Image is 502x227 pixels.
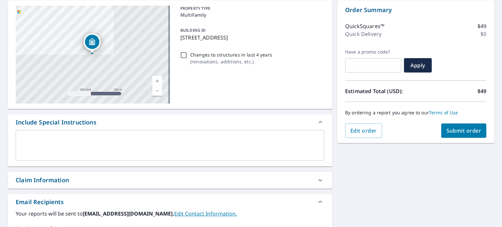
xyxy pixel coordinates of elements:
[8,172,332,188] div: Claim Information
[152,76,162,86] a: Current Level 17, Zoom In
[441,123,487,138] button: Submit order
[404,58,432,73] button: Apply
[409,62,427,69] span: Apply
[180,34,322,41] p: [STREET_ADDRESS]
[345,22,384,30] p: QuickSquares™
[350,127,377,134] span: Edit order
[477,22,486,30] p: $49
[190,51,272,58] p: Changes to structures in last 4 years
[345,110,486,116] p: By ordering a report you agree to our
[84,33,101,54] div: Dropped pin, building 1, MultiFamily property, 2491 NW 135th St Miami, FL 33167
[16,198,64,206] div: Email Recipients
[480,30,486,38] p: $0
[16,176,69,185] div: Claim Information
[180,6,322,11] p: PROPERTY TYPE
[345,49,401,55] label: Have a promo code?
[8,114,332,130] div: Include Special Instructions
[429,109,458,116] a: Terms of Use
[16,118,96,127] div: Include Special Instructions
[174,210,237,217] a: EditContactInfo
[345,87,416,95] p: Estimated Total (USD):
[152,86,162,96] a: Current Level 17, Zoom Out
[477,87,486,95] p: $49
[83,210,174,217] b: [EMAIL_ADDRESS][DOMAIN_NAME].
[8,194,332,210] div: Email Recipients
[180,27,206,33] p: BUILDING ID
[345,6,486,14] p: Order Summary
[345,30,381,38] p: Quick Delivery
[16,210,324,218] label: Your reports will be sent to
[345,123,382,138] button: Edit order
[190,58,272,65] p: ( renovations, additions, etc. )
[180,11,322,18] p: MultiFamily
[446,127,481,134] span: Submit order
